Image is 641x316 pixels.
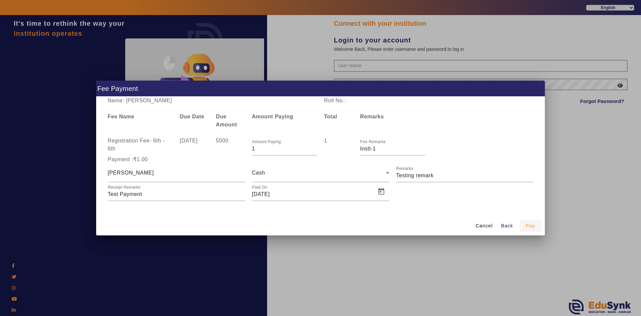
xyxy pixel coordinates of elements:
h1: Fee Payment [96,81,545,96]
button: Cancel [473,220,495,232]
div: Name: [PERSON_NAME] [104,97,320,105]
b: Remarks [360,114,384,119]
mat-label: Receipt Remarks [108,185,141,190]
span: Back [501,222,513,229]
div: Roll No.: [320,97,429,105]
b: Amount Paying [252,114,293,119]
span: 5000 [216,138,229,143]
mat-label: Remarks [396,167,413,171]
div: [DATE] [176,137,212,155]
div: 1 [320,137,357,155]
input: Paid On [252,190,372,198]
mat-label: Paid On [252,185,267,190]
div: Registration Fee - 6th - 8th [104,137,176,155]
div: Payment :₹1.00 [104,155,248,164]
button: Open calendar [373,184,389,200]
mat-label: Fee Remarks [360,140,386,144]
span: Cash [252,170,265,176]
input: Amount Paying [252,145,317,153]
b: Fee Name [108,114,135,119]
input: Paid By [108,169,245,177]
b: Due Amount [216,114,237,127]
b: Total [324,114,338,119]
mat-label: Amount Paying [252,140,281,144]
b: Due Date [180,114,204,119]
button: Back [496,220,518,232]
span: Cancel [476,222,493,229]
input: Fee Remarks [360,145,425,153]
button: Pay [520,220,541,232]
span: Pay [526,222,535,229]
input: Remarks [396,172,533,180]
input: Receipt Remarks [108,190,245,198]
